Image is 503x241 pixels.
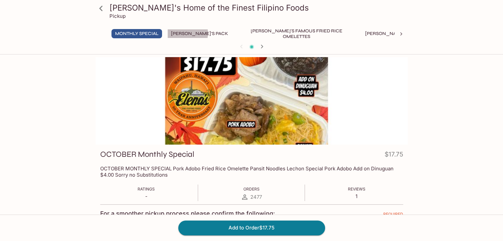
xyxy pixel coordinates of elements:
[100,149,194,159] h3: OCTOBER Monthly Special
[100,165,403,178] p: OCTOBER MONTHLY SPECIAL Pork Adobo Fried Rice Omelette Pansit Noodles Lechon Special Pork Adobo A...
[167,29,232,38] button: [PERSON_NAME]'s Pack
[178,221,325,235] button: Add to Order$17.75
[138,193,155,199] p: -
[237,29,356,38] button: [PERSON_NAME]'s Famous Fried Rice Omelettes
[138,187,155,191] span: Ratings
[109,3,405,13] h3: [PERSON_NAME]'s Home of the Finest Filipino Foods
[348,187,365,191] span: Reviews
[361,29,446,38] button: [PERSON_NAME]'s Mixed Plates
[348,193,365,199] p: 1
[243,187,259,191] span: Orders
[383,212,403,219] span: REQUIRED
[385,149,403,162] h4: $17.75
[250,194,262,200] span: 2477
[111,29,162,38] button: Monthly Special
[100,210,275,217] h4: For a smoother pickup process please confirm the following:
[96,57,408,145] div: OCTOBER Monthly Special
[109,13,126,19] p: Pickup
